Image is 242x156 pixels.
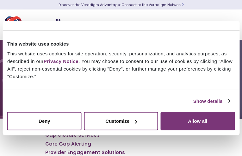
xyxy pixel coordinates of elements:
button: Deny [7,112,82,130]
button: Customize [84,112,158,130]
a: Care Gap Alerting [45,141,91,147]
a: Gap Closure Services [45,132,100,138]
div: This website uses cookies [7,40,235,47]
button: Toggle Navigation Menu [223,16,233,33]
img: Veradigm logo [5,14,81,35]
button: Allow all [160,112,235,130]
a: Discover the Veradigm Advantage: Connect to the Veradigm NetworkLearn More [59,2,184,7]
div: This website uses cookies for site operation, security, personalization, and analytics purposes, ... [7,50,235,80]
a: Show details [193,97,230,105]
a: Privacy Notice [44,59,78,64]
span: Learn More [182,2,184,7]
a: Provider Engagement Solutions [45,149,125,156]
